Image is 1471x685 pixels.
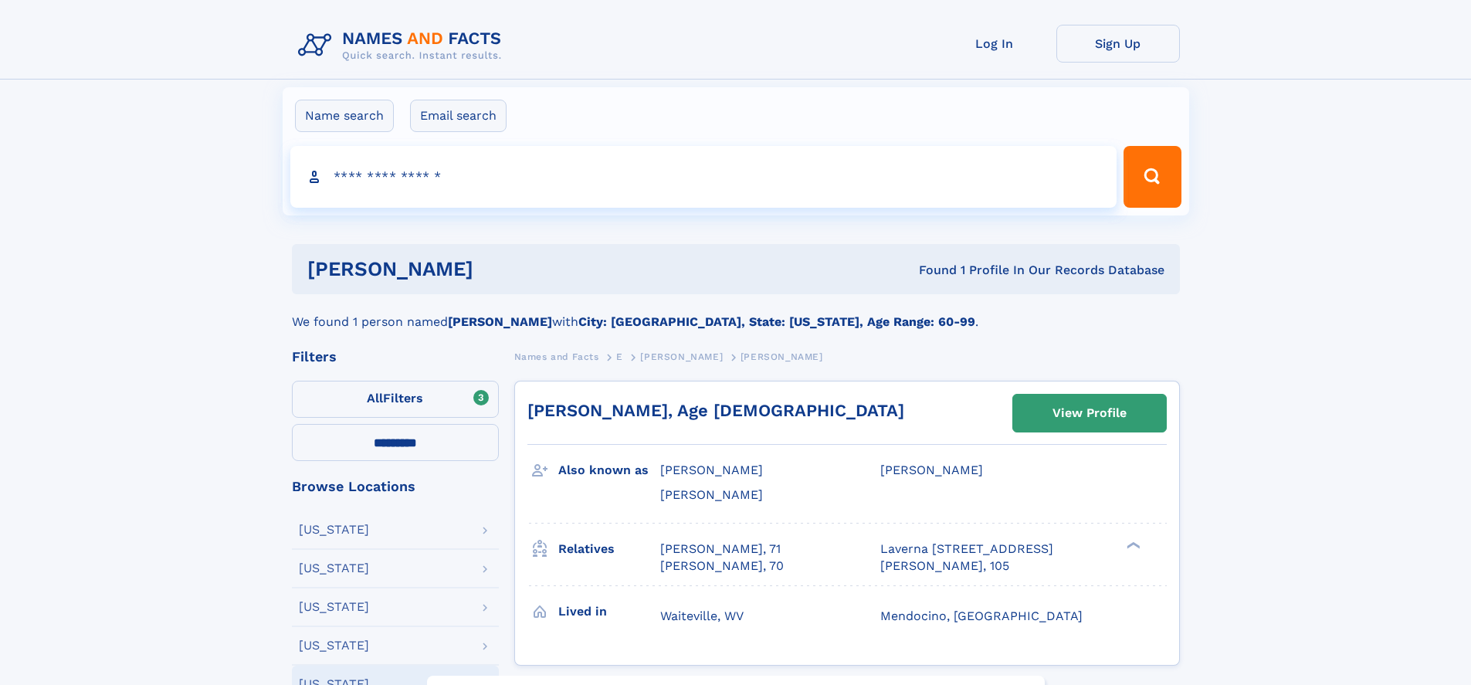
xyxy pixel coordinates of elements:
a: [PERSON_NAME], Age [DEMOGRAPHIC_DATA] [527,401,904,420]
h1: [PERSON_NAME] [307,259,697,279]
span: E [616,351,623,362]
div: [US_STATE] [299,601,369,613]
img: Logo Names and Facts [292,25,514,66]
button: Search Button [1124,146,1181,208]
span: Waiteville, WV [660,609,744,623]
input: search input [290,146,1117,208]
a: [PERSON_NAME], 70 [660,558,784,575]
div: Found 1 Profile In Our Records Database [696,262,1164,279]
label: Filters [292,381,499,418]
a: Sign Up [1056,25,1180,63]
span: All [367,391,383,405]
div: [US_STATE] [299,639,369,652]
span: [PERSON_NAME] [640,351,723,362]
a: Names and Facts [514,347,599,366]
a: [PERSON_NAME] [640,347,723,366]
span: [PERSON_NAME] [660,487,763,502]
span: [PERSON_NAME] [880,463,983,477]
a: Laverna [STREET_ADDRESS] [880,541,1053,558]
a: E [616,347,623,366]
div: Filters [292,350,499,364]
span: [PERSON_NAME] [660,463,763,477]
a: [PERSON_NAME], 105 [880,558,1009,575]
div: ❯ [1123,540,1141,550]
a: View Profile [1013,395,1166,432]
b: [PERSON_NAME] [448,314,552,329]
div: [US_STATE] [299,524,369,536]
h3: Lived in [558,599,660,625]
h3: Relatives [558,536,660,562]
a: Log In [933,25,1056,63]
div: Browse Locations [292,480,499,493]
label: Email search [410,100,507,132]
h3: Also known as [558,457,660,483]
span: Mendocino, [GEOGRAPHIC_DATA] [880,609,1083,623]
label: Name search [295,100,394,132]
span: [PERSON_NAME] [741,351,823,362]
div: We found 1 person named with . [292,294,1180,331]
a: [PERSON_NAME], 71 [660,541,781,558]
b: City: [GEOGRAPHIC_DATA], State: [US_STATE], Age Range: 60-99 [578,314,975,329]
div: View Profile [1052,395,1127,431]
div: [US_STATE] [299,562,369,575]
